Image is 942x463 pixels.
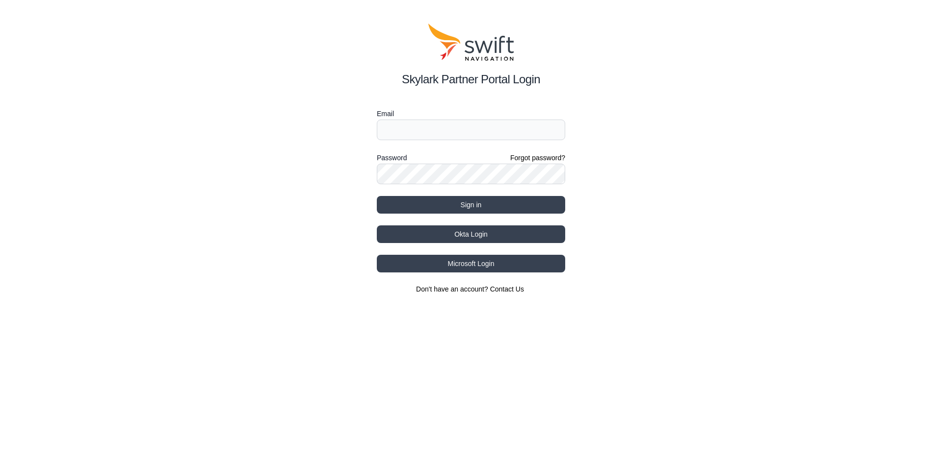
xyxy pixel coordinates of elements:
[510,153,565,163] a: Forgot password?
[490,285,524,293] a: Contact Us
[377,255,565,272] button: Microsoft Login
[377,108,565,120] label: Email
[377,152,407,164] label: Password
[377,284,565,294] section: Don't have an account?
[377,225,565,243] button: Okta Login
[377,71,565,88] h2: Skylark Partner Portal Login
[377,196,565,214] button: Sign in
